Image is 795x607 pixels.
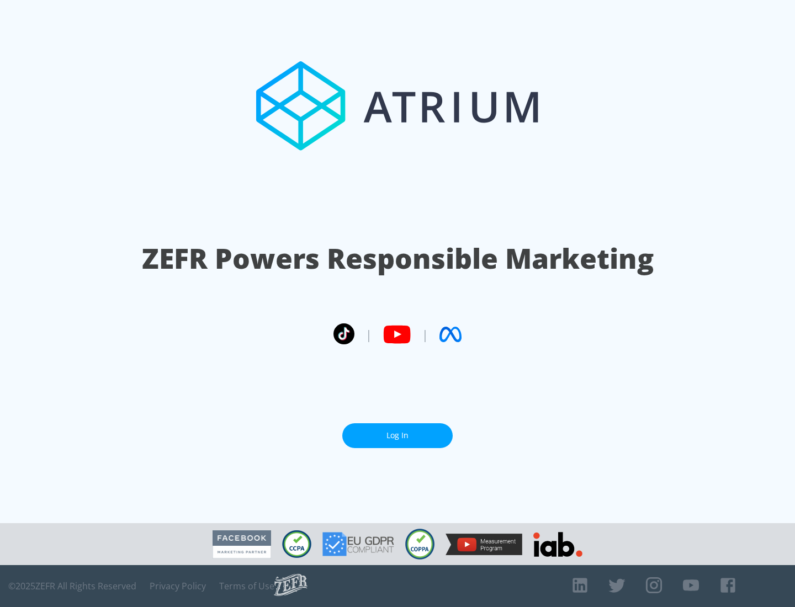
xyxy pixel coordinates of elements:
a: Log In [342,423,453,448]
span: © 2025 ZEFR All Rights Reserved [8,581,136,592]
img: CCPA Compliant [282,530,311,558]
img: Facebook Marketing Partner [213,530,271,558]
a: Terms of Use [219,581,274,592]
img: GDPR Compliant [322,532,394,556]
img: IAB [533,532,582,557]
h1: ZEFR Powers Responsible Marketing [142,239,654,278]
img: YouTube Measurement Program [446,534,522,555]
span: | [422,326,428,343]
img: COPPA Compliant [405,529,434,560]
span: | [365,326,372,343]
a: Privacy Policy [150,581,206,592]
